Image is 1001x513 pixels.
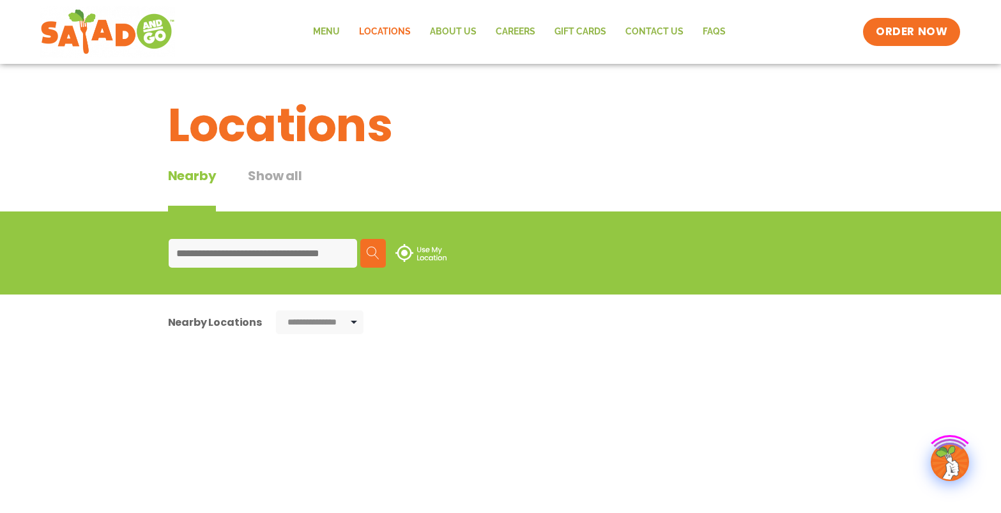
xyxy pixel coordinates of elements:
nav: Menu [303,17,735,47]
a: GIFT CARDS [545,17,616,47]
a: ORDER NOW [863,18,960,46]
span: ORDER NOW [876,24,947,40]
a: Careers [486,17,545,47]
a: Menu [303,17,349,47]
img: use-location.svg [395,244,447,262]
a: About Us [420,17,486,47]
div: Tabbed content [168,166,334,211]
a: Contact Us [616,17,693,47]
button: Show all [248,166,302,211]
div: Nearby [168,166,217,211]
img: search.svg [367,247,379,259]
h1: Locations [168,91,834,160]
a: Locations [349,17,420,47]
a: FAQs [693,17,735,47]
div: Nearby Locations [168,314,262,330]
img: new-SAG-logo-768×292 [40,6,175,57]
